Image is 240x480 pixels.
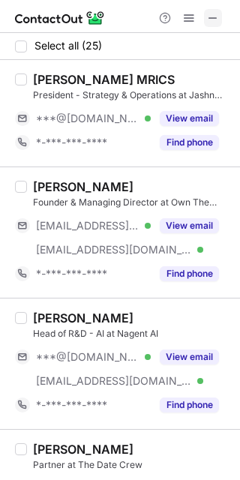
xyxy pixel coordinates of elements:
[33,88,231,102] div: President - Strategy & Operations at Jashn Realty
[33,310,133,325] div: [PERSON_NAME]
[33,196,231,209] div: Founder & Managing Director at Own The Story
[160,266,219,281] button: Reveal Button
[33,327,231,340] div: Head of R&D - AI at Nagent AI
[36,243,192,256] span: [EMAIL_ADDRESS][DOMAIN_NAME]
[160,111,219,126] button: Reveal Button
[160,218,219,233] button: Reveal Button
[33,179,133,194] div: [PERSON_NAME]
[33,72,175,87] div: [PERSON_NAME] MRICS
[36,219,139,232] span: [EMAIL_ADDRESS][DOMAIN_NAME]
[36,350,139,364] span: ***@[DOMAIN_NAME]
[33,458,231,472] div: Partner at The Date Crew
[36,374,192,388] span: [EMAIL_ADDRESS][DOMAIN_NAME]
[33,442,133,457] div: [PERSON_NAME]
[15,9,105,27] img: ContactOut v5.3.10
[160,349,219,364] button: Reveal Button
[36,112,139,125] span: ***@[DOMAIN_NAME]
[160,397,219,412] button: Reveal Button
[34,40,102,52] span: Select all (25)
[160,135,219,150] button: Reveal Button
